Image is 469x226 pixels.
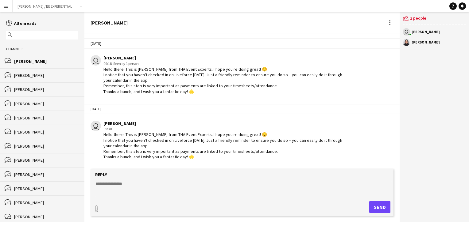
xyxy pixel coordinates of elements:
div: [PERSON_NAME] [14,186,78,191]
div: [PERSON_NAME] [14,58,78,64]
div: [PERSON_NAME] [412,30,440,34]
div: [PERSON_NAME] [14,129,78,135]
div: [PERSON_NAME] [14,73,78,78]
div: [DATE] [84,104,400,114]
div: [DATE] [84,38,400,49]
div: [PERSON_NAME] [14,172,78,177]
div: [PERSON_NAME] [103,121,343,126]
div: [PERSON_NAME] [14,143,78,149]
label: Reply [95,172,107,177]
button: Send [369,201,390,213]
div: 09:30 [103,126,343,132]
div: [PERSON_NAME] [14,200,78,205]
div: [PERSON_NAME] [14,87,78,92]
span: · Seen by 1 person [112,61,139,66]
div: Hello there! This is [PERSON_NAME] from THA Event Experts. I hope you're doing great! 😊 I notice ... [103,66,343,94]
div: [PERSON_NAME] [91,20,128,25]
button: [PERSON_NAME] / BE EXPERIENTIAL [13,0,77,12]
div: [PERSON_NAME] [14,101,78,107]
div: [PERSON_NAME] [14,214,78,220]
div: Hello there! This is [PERSON_NAME] from THA Event Experts. I hope you're doing great! 😊 I notice ... [103,132,343,160]
div: [PERSON_NAME] [14,115,78,121]
div: [PERSON_NAME] [14,157,78,163]
div: 2 people [403,12,466,25]
div: [PERSON_NAME] [103,55,343,61]
div: 09:18 [103,61,343,66]
div: [PERSON_NAME] [412,40,440,44]
a: All unreads [6,21,37,26]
